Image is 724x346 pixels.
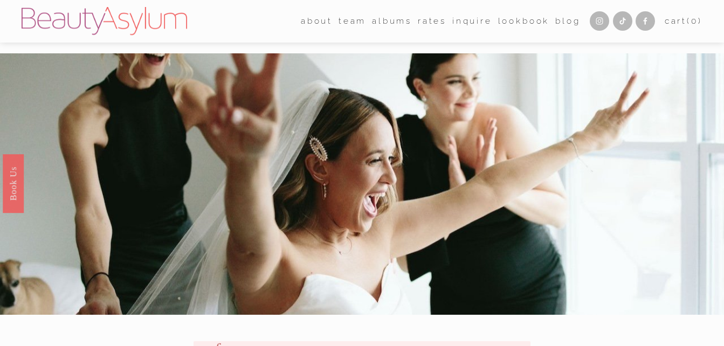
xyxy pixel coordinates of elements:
a: Cart(0) [665,14,702,29]
a: TikTok [613,11,632,31]
a: albums [372,13,412,30]
img: Beauty Asylum | Bridal Hair &amp; Makeup Charlotte &amp; Atlanta [22,7,187,35]
span: about [301,14,333,29]
a: Rates [418,13,446,30]
a: Instagram [590,11,609,31]
span: team [339,14,366,29]
a: Book Us [3,154,24,213]
a: Inquire [452,13,492,30]
a: folder dropdown [339,13,366,30]
span: 0 [691,16,698,26]
a: folder dropdown [301,13,333,30]
a: Blog [555,13,580,30]
a: Lookbook [498,13,550,30]
a: Facebook [636,11,655,31]
span: ( ) [687,16,702,26]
